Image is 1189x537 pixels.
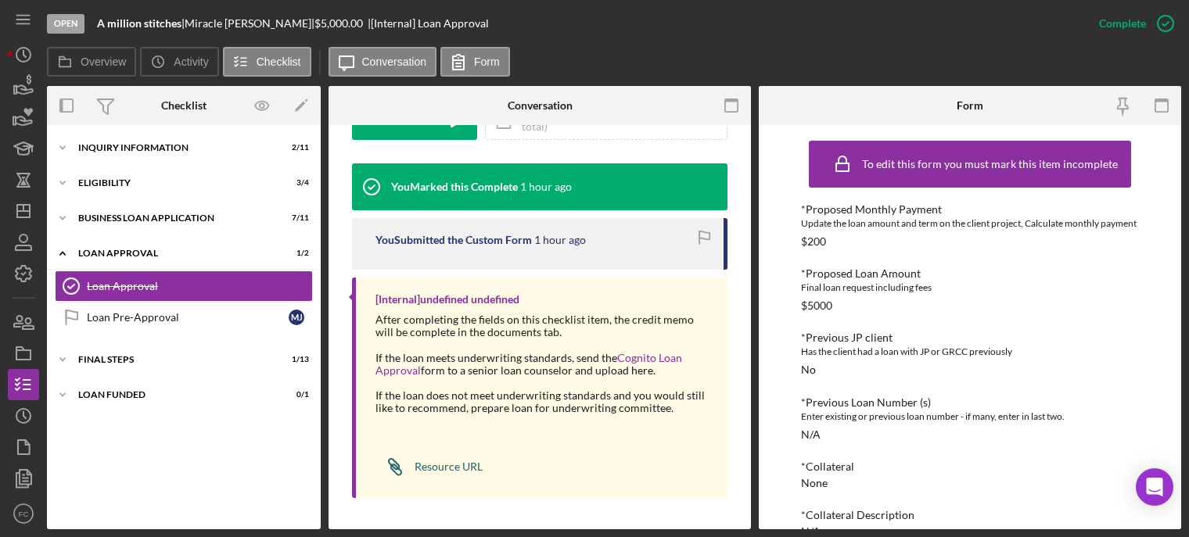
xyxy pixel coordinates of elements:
div: 2 / 11 [281,143,309,152]
div: If the loan meets underwriting standards, send the form to a senior loan counselor and upload here. [375,352,712,377]
div: Loan Approval [87,280,312,292]
div: 1 / 2 [281,249,309,258]
button: FC [8,498,39,529]
div: Eligibility [78,178,270,188]
label: Checklist [257,55,301,68]
div: $5000 [801,299,832,312]
div: | [97,17,185,30]
div: You Submitted the Custom Form [375,234,532,246]
a: Loan Approval [55,270,313,302]
div: N/A [801,428,821,441]
label: Activity [174,55,208,68]
label: Conversation [362,55,427,68]
div: | [Internal] Loan Approval [368,17,489,30]
label: Form [474,55,500,68]
div: Update the loan amount and term on the client project, Calculate monthly payment [801,216,1139,231]
div: Final loan request including fees [801,280,1139,295]
div: Open Intercom Messenger [1136,468,1173,506]
div: Final Steps [78,355,270,364]
div: *Previous Loan Number (s) [801,396,1139,409]
button: Conversation [329,47,437,77]
div: Miracle [PERSON_NAME] | [185,17,314,30]
button: Form [440,47,510,77]
button: Activity [140,47,218,77]
div: Resource URL [415,460,483,473]
div: BUSINESS LOAN APPLICATION [78,213,270,223]
button: Overview [47,47,136,77]
div: *Proposed Loan Amount [801,267,1139,280]
div: To edit this form you must mark this item incomplete [862,158,1118,170]
div: Enter existing or previous loan number - if many, enter in last two. [801,409,1139,424]
text: FC [19,510,29,518]
div: Loan Approval [78,249,270,258]
div: You Marked this Complete [391,181,518,193]
div: Conversation [508,99,573,112]
div: Complete [1099,8,1146,39]
label: Overview [81,55,126,68]
div: *Previous JP client [801,331,1139,344]
div: If the loan does not meet underwriting standards and you would still like to recommend, prepare l... [375,389,712,414]
time: 2025-08-22 14:56 [534,234,586,246]
div: After completing the fields on this checklist item, the credit memo will be complete in the docum... [375,313,712,338]
div: *Collateral Description [801,509,1139,521]
div: [Internal] undefined undefined [375,293,519,306]
div: *Proposed Monthly Payment [801,203,1139,216]
div: Has the client had a loan with JP or GRCC previously [801,344,1139,360]
div: 3 / 4 [281,178,309,188]
div: INQUIRY INFORMATION [78,143,270,152]
button: Checklist [223,47,311,77]
div: $5,000.00 [314,17,368,30]
time: 2025-08-22 14:57 [520,181,572,193]
div: 1 / 13 [281,355,309,364]
div: *Collateral [801,460,1139,473]
div: None [801,477,828,489]
a: Loan Pre-ApprovalMJ [55,302,313,333]
div: 7 / 11 [281,213,309,223]
div: Loan Pre-Approval [87,311,289,324]
a: Cognito Loan Approval [375,351,682,377]
div: Open [47,14,84,34]
a: Resource URL [375,451,483,482]
div: Form [957,99,983,112]
div: $200 [801,235,826,248]
div: LOAN FUNDED [78,390,270,399]
b: A million stitches [97,16,181,30]
div: No [801,363,816,376]
div: Checklist [161,99,207,112]
button: Complete [1083,8,1181,39]
div: 0 / 1 [281,390,309,399]
div: M J [289,310,304,325]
